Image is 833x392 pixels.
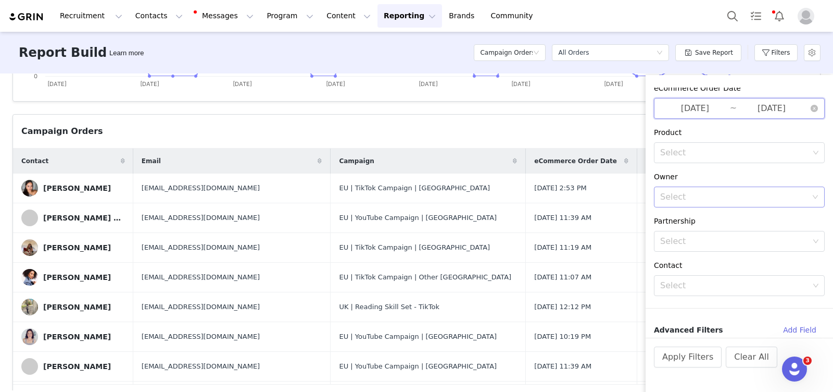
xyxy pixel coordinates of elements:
[21,328,38,345] img: ef605c90-b28c-4e9d-a419-7656af70334a.jpg
[803,357,812,365] span: 3
[21,149,187,160] div: Recent message
[21,328,125,345] a: [PERSON_NAME]
[21,358,125,375] a: [PERSON_NAME]
[40,322,64,329] span: Home
[142,213,260,223] span: [EMAIL_ADDRESS][DOMAIN_NAME]
[21,239,38,256] img: 2edc550b-ac28-41d8-b6ce-0edb0ff1ccb5.jpg
[798,8,814,24] img: placeholder-profile.jpg
[485,4,544,28] a: Community
[480,45,533,60] h5: Campaign Orders
[21,20,81,36] img: logo
[142,242,260,253] span: [EMAIL_ADDRESS][DOMAIN_NAME]
[43,333,111,341] div: [PERSON_NAME]
[654,347,722,367] button: Apply Filters
[21,269,125,286] a: [PERSON_NAME]
[47,80,67,88] text: [DATE]
[21,109,187,127] p: How can we help?
[21,210,125,226] a: [PERSON_NAME] [PERSON_NAME]
[21,269,38,286] img: 5ae77105-9403-4c74-8e8a-2b5e042e8703.jpg
[43,303,111,311] div: [PERSON_NAME]
[142,302,260,312] span: [EMAIL_ADDRESS][DOMAIN_NAME]
[21,180,125,197] a: [PERSON_NAME]
[21,209,174,220] div: Ask a question
[511,80,531,88] text: [DATE]
[21,299,125,315] a: [PERSON_NAME]
[339,242,517,253] div: EU | TikTok Campaign | UK
[129,4,189,28] button: Contacts
[675,44,741,61] button: Save Report
[534,183,586,193] span: [DATE] 2:53 PM
[533,50,539,57] i: icon: down
[654,83,825,94] div: eCommerce Order Date
[46,175,91,186] div: GRIN Helper
[339,156,374,166] span: Campaign
[377,4,442,28] button: Reporting
[142,183,260,193] span: [EMAIL_ADDRESS][DOMAIN_NAME]
[11,156,197,194] div: Profile image for GRIN HelperI'm glad I could help! If you have any more questions or need furthe...
[21,220,174,231] div: AI Agent and team can help
[654,325,723,336] span: Advanced Filters
[104,296,208,338] button: Messages
[320,4,377,28] button: Content
[21,125,103,138] div: Campaign Orders
[142,272,260,283] span: [EMAIL_ADDRESS][DOMAIN_NAME]
[339,183,517,193] div: EU | TikTok Campaign | UK
[339,361,517,372] div: EU | YouTube Campaign | UK
[813,283,819,290] i: icon: down
[744,4,767,28] a: Tasks
[8,12,45,22] img: grin logo
[142,361,260,372] span: [EMAIL_ADDRESS][DOMAIN_NAME]
[46,165,508,174] span: I'm glad I could help! If you have any more questions or need further assistance with GRIN, just ...
[339,272,517,283] div: EU | TikTok Campaign | Other Europe
[43,184,111,192] div: [PERSON_NAME]
[813,238,819,246] i: icon: down
[654,260,825,271] div: Contact
[21,74,187,109] p: Hi [PERSON_NAME] 👋
[791,8,825,24] button: Profile
[21,239,125,256] a: [PERSON_NAME]
[54,4,129,28] button: Recruitment
[10,200,198,240] div: Ask a questionAI Agent and team can help
[654,127,825,138] div: Product
[21,180,38,197] img: b5d78682-17fd-4d7f-ad7e-35474b07f369.jpg
[657,50,663,57] i: icon: down
[604,80,623,88] text: [DATE]
[443,4,484,28] a: Brands
[142,17,162,38] img: Profile image for Marie
[660,280,809,291] div: Select
[813,150,819,157] i: icon: down
[326,80,345,88] text: [DATE]
[43,362,111,371] div: [PERSON_NAME]
[21,299,38,315] img: 162a2d82-b7df-477e-be7f-05dc6945aac6.jpg
[660,148,809,158] div: Select
[660,102,730,115] input: Start date
[558,45,589,60] div: All Orders
[140,80,159,88] text: [DATE]
[534,302,591,312] span: [DATE] 12:12 PM
[782,357,807,382] iframe: Intercom live chat
[419,80,438,88] text: [DATE]
[534,332,591,342] span: [DATE] 10:19 PM
[21,156,48,166] span: Contact
[721,4,744,28] button: Search
[142,156,161,166] span: Email
[534,361,591,372] span: [DATE] 11:39 AM
[654,216,825,227] div: Partnership
[10,140,198,195] div: Recent messageProfile image for GRIN HelperI'm glad I could help! If you have any more questions ...
[775,322,825,338] button: Add Field
[43,214,121,222] div: [PERSON_NAME] [PERSON_NAME]
[339,302,517,312] div: UK | Reading Skill Set - TikTok
[107,48,146,58] div: Tooltip anchor
[768,4,791,28] button: Notifications
[660,192,807,202] div: Select
[142,332,260,342] span: [EMAIL_ADDRESS][DOMAIN_NAME]
[179,17,198,35] div: Close
[654,171,825,182] div: Owner
[102,17,123,38] img: Profile image for Chriscely
[122,17,143,38] img: Profile image for Darlene
[534,242,591,253] span: [DATE] 11:19 AM
[233,80,252,88] text: [DATE]
[726,347,777,367] button: Clear All
[190,4,260,28] button: Messages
